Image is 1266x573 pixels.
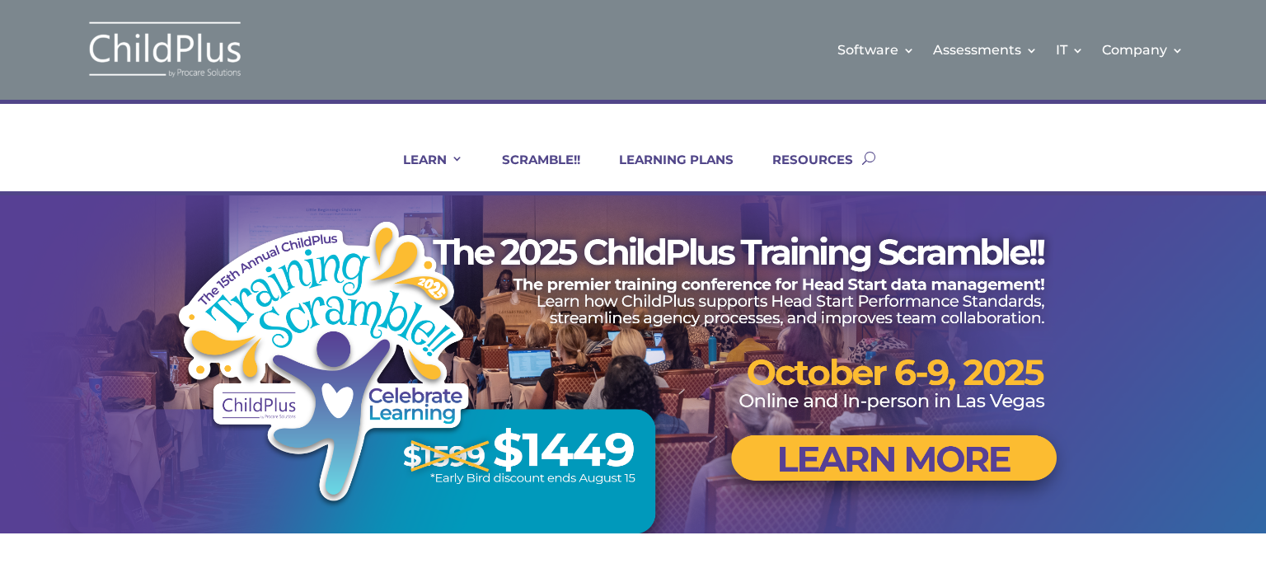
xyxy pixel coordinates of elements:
[752,152,853,191] a: RESOURCES
[1056,16,1084,83] a: IT
[837,16,915,83] a: Software
[481,152,580,191] a: SCRAMBLE!!
[933,16,1038,83] a: Assessments
[382,152,463,191] a: LEARN
[598,152,734,191] a: LEARNING PLANS
[1102,16,1184,83] a: Company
